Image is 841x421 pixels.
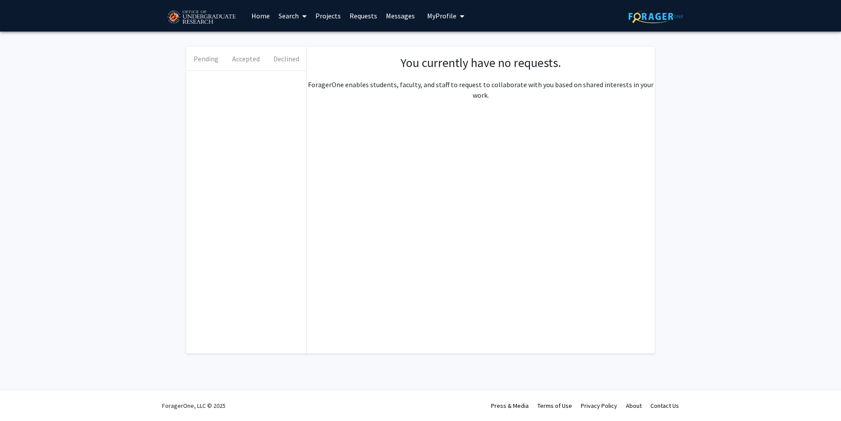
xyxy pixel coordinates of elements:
a: Contact Us [650,402,679,410]
a: Projects [311,0,345,31]
img: ForagerOne Logo [629,10,683,23]
button: Pending [186,47,226,71]
p: ForagerOne enables students, faculty, and staff to request to collaborate with you based on share... [307,79,655,100]
button: Accepted [226,47,266,71]
a: Home [247,0,274,31]
a: Terms of Use [537,402,572,410]
a: Messages [382,0,419,31]
span: My Profile [427,11,456,20]
h1: You currently have no requests. [315,56,646,71]
a: Requests [345,0,382,31]
a: Press & Media [491,402,529,410]
iframe: Chat [7,382,37,414]
a: Search [274,0,311,31]
div: ForagerOne, LLC © 2025 [162,390,226,421]
a: About [626,402,642,410]
img: University of Maryland Logo [164,7,238,28]
button: Declined [266,47,306,71]
a: Privacy Policy [581,402,617,410]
